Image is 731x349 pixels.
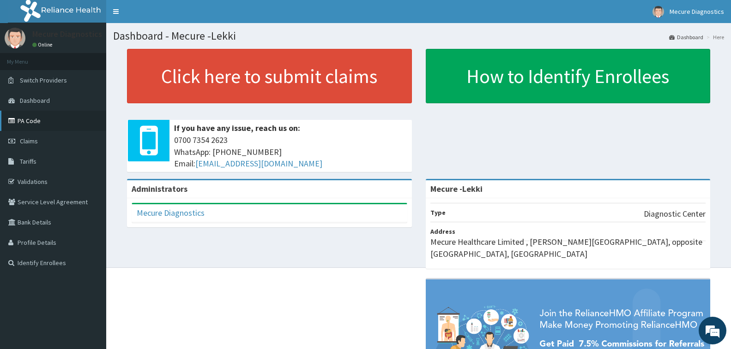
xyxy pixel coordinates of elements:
a: Dashboard [669,33,703,41]
span: Switch Providers [20,76,67,84]
p: Diagnostic Center [644,208,706,220]
a: Online [32,41,54,48]
a: Click here to submit claims [127,49,412,103]
b: Type [430,208,446,217]
b: If you have any issue, reach us on: [174,123,300,133]
strong: Mecure -Lekki [430,183,483,194]
a: Mecure Diagnostics [137,207,205,218]
img: User Image [5,28,25,48]
a: [EMAIL_ADDRESS][DOMAIN_NAME] [195,158,322,169]
span: Claims [20,137,38,145]
b: Address [430,227,455,236]
li: Here [704,33,724,41]
a: How to Identify Enrollees [426,49,711,103]
span: Dashboard [20,96,50,105]
b: Administrators [132,183,187,194]
p: Mecure Diagnostics [32,30,102,38]
p: Mecure Healthcare Limited , [PERSON_NAME][GEOGRAPHIC_DATA], opposite [GEOGRAPHIC_DATA], [GEOGRAPH... [430,236,706,260]
span: 0700 7354 2623 WhatsApp: [PHONE_NUMBER] Email: [174,134,407,170]
h1: Dashboard - Mecure -Lekki [113,30,724,42]
span: Mecure Diagnostics [670,7,724,16]
span: Tariffs [20,157,36,166]
img: User Image [652,6,664,18]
